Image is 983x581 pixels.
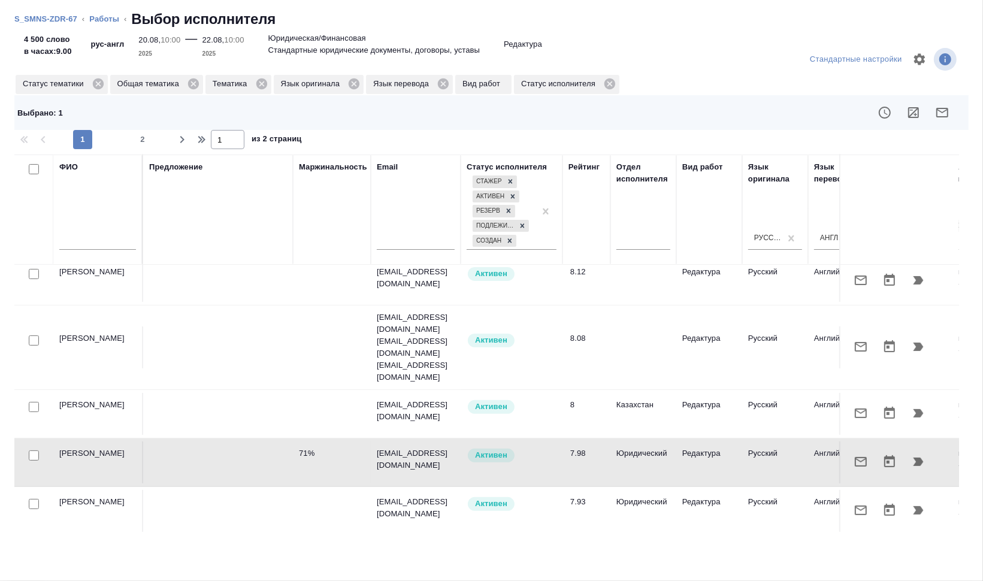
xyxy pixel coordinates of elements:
button: Продолжить [904,332,933,361]
span: Настроить таблицу [905,45,934,74]
span: из 2 страниц [252,132,302,149]
p: 22.08, [202,35,225,44]
span: 2 [133,134,152,146]
p: Язык перевода [373,78,433,90]
p: 10:00 [224,35,244,44]
a: Работы [89,14,119,23]
p: Активен [475,401,507,413]
td: Английский [808,490,874,532]
p: Тематика [213,78,252,90]
p: 20.08, [138,35,161,44]
div: Язык оригинала [748,161,802,185]
div: Стажер [473,175,504,188]
td: Казахстан [610,393,676,435]
button: Открыть календарь загрузки [875,496,904,525]
button: 2 [133,130,152,149]
p: [EMAIL_ADDRESS][DOMAIN_NAME] [377,447,455,471]
div: Стажер, Активен, Резерв, Подлежит внедрению, Создан [471,189,521,204]
span: Выбрано : 1 [17,108,63,117]
td: [PERSON_NAME] [53,393,143,435]
button: Отправить предложение о работе [846,266,875,295]
div: 7.98 [570,447,604,459]
div: Подлежит внедрению [473,220,516,232]
p: Активен [475,268,507,280]
p: Активен [475,449,507,461]
div: Резерв [473,205,502,217]
a: S_SMNS-ZDR-67 [14,14,77,23]
button: Отправить предложение о работе [928,98,957,127]
span: Посмотреть информацию [934,48,959,71]
div: Создан [473,235,503,247]
div: Рядовой исполнитель: назначай с учетом рейтинга [467,399,556,415]
input: Выбери исполнителей, чтобы отправить приглашение на работу [29,499,39,509]
button: Показать доступность исполнителя [870,98,899,127]
button: Продолжить [904,266,933,295]
p: Редактура [504,38,542,50]
button: Открыть календарь загрузки [875,399,904,428]
div: Маржинальность [299,161,367,173]
div: Статус исполнителя [514,75,619,94]
div: split button [807,50,905,69]
p: 4 500 слово [24,34,72,46]
td: [PERSON_NAME] [53,326,143,368]
input: Выбери исполнителей, чтобы отправить приглашение на работу [29,402,39,412]
div: Статус исполнителя [467,161,547,173]
td: Английский [808,441,874,483]
div: Тематика [205,75,271,94]
div: Статус тематики [16,75,108,94]
div: Рядовой исполнитель: назначай с учетом рейтинга [467,266,556,282]
div: Английский [820,233,848,243]
button: Продолжить [904,496,933,525]
td: Английский [808,393,874,435]
p: Статус тематики [23,78,88,90]
li: ‹ [124,13,126,25]
td: 71% [293,441,371,483]
input: Выбери исполнителей, чтобы отправить приглашение на работу [29,269,39,279]
div: Email [377,161,398,173]
td: Юридический [610,490,676,532]
nav: breadcrumb [14,10,969,29]
div: Язык перевода [814,161,868,185]
p: Общая тематика [117,78,183,90]
input: Выбери исполнителей, чтобы отправить приглашение на работу [29,335,39,346]
div: Рейтинг [568,161,600,173]
div: Общая тематика [110,75,203,94]
div: 8.12 [570,266,604,278]
p: Юридическая/Финансовая [268,32,366,44]
button: Открыть календарь загрузки [875,447,904,476]
button: Отправить предложение о работе [846,399,875,428]
div: 7.93 [570,496,604,508]
p: Активен [475,334,507,346]
button: Отправить предложение о работе [846,496,875,525]
p: [EMAIL_ADDRESS][DOMAIN_NAME] [377,399,455,423]
button: Открыть календарь загрузки [875,266,904,295]
div: ФИО [59,161,78,173]
div: 8 [570,399,604,411]
td: Русский [742,326,808,368]
td: Английский [808,260,874,302]
h2: Выбор исполнителя [131,10,276,29]
p: Вид работ [462,78,504,90]
button: Продолжить [904,399,933,428]
button: Рассчитать маржинальность заказа [899,98,928,127]
li: ‹ [82,13,84,25]
p: Редактура [682,266,736,278]
td: Русский [742,441,808,483]
td: Юридический [610,441,676,483]
p: [EMAIL_ADDRESS][DOMAIN_NAME] [377,359,455,383]
td: Русский [742,393,808,435]
div: Русский [754,233,782,243]
div: Вид работ [682,161,723,173]
p: Статус исполнителя [521,78,600,90]
div: Активен [473,190,506,203]
td: Русский [742,490,808,532]
p: Активен [475,498,507,510]
div: — [185,29,197,60]
button: Открыть календарь загрузки [875,332,904,361]
p: [EMAIL_ADDRESS][DOMAIN_NAME] [377,311,455,335]
p: Редактура [682,447,736,459]
div: 8.08 [570,332,604,344]
div: Стажер, Активен, Резерв, Подлежит внедрению, Создан [471,219,530,234]
div: Отдел исполнителя [616,161,670,185]
button: Отправить предложение о работе [846,332,875,361]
